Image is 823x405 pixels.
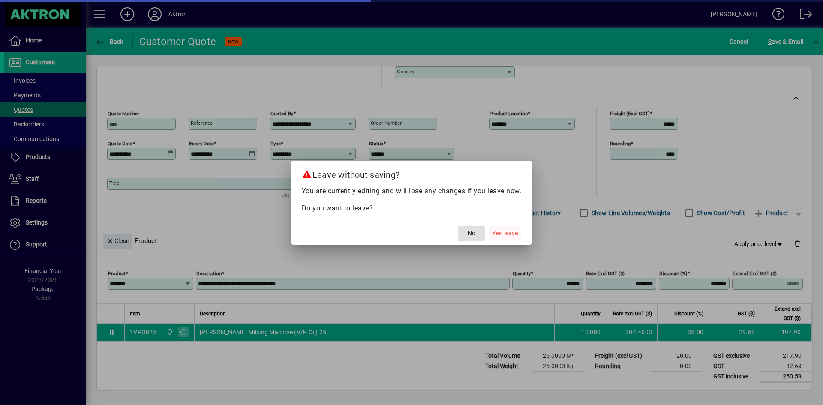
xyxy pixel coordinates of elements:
h2: Leave without saving? [291,161,532,186]
p: Do you want to leave? [302,203,522,213]
span: No [468,229,475,238]
p: You are currently editing and will lose any changes if you leave now. [302,186,522,196]
button: No [458,226,485,241]
button: Yes, leave [489,226,521,241]
span: Yes, leave [492,229,518,238]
